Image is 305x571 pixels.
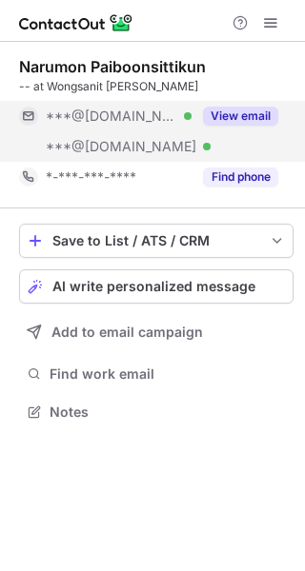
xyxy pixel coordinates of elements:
span: Notes [50,404,286,421]
div: Save to List / ATS / CRM [52,233,260,248]
button: Find work email [19,361,294,387]
span: Add to email campaign [51,325,203,340]
div: -- at Wongsanit [PERSON_NAME] [19,78,294,95]
span: Find work email [50,365,286,383]
button: Reveal Button [203,167,278,187]
button: Reveal Button [203,107,278,126]
img: ContactOut v5.3.10 [19,11,133,34]
span: ***@[DOMAIN_NAME] [46,108,177,125]
span: ***@[DOMAIN_NAME] [46,138,196,155]
div: Narumon Paiboonsittikun [19,57,206,76]
span: AI write personalized message [52,279,255,294]
button: AI write personalized message [19,269,294,304]
button: save-profile-one-click [19,224,294,258]
button: Notes [19,399,294,425]
button: Add to email campaign [19,315,294,349]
